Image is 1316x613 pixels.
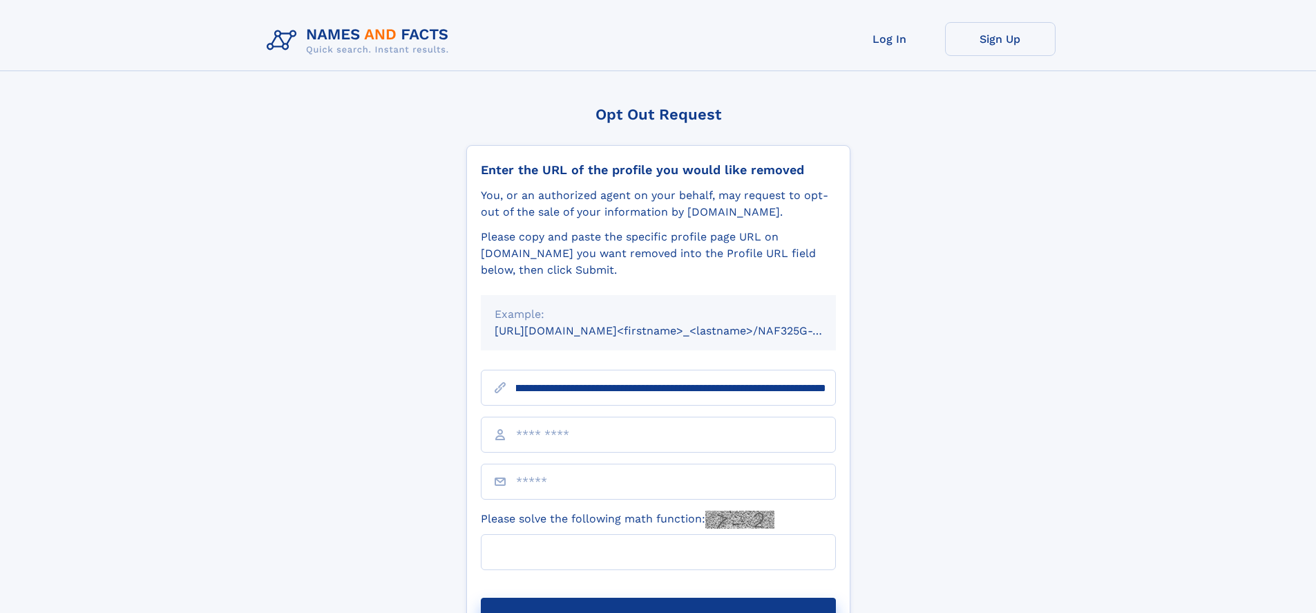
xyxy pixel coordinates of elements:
[945,22,1056,56] a: Sign Up
[466,106,850,123] div: Opt Out Request
[481,511,774,529] label: Please solve the following math function:
[481,229,836,279] div: Please copy and paste the specific profile page URL on [DOMAIN_NAME] you want removed into the Pr...
[495,324,862,337] small: [URL][DOMAIN_NAME]<firstname>_<lastname>/NAF325G-xxxxxxxx
[481,162,836,178] div: Enter the URL of the profile you would like removed
[261,22,460,59] img: Logo Names and Facts
[835,22,945,56] a: Log In
[495,306,822,323] div: Example:
[481,187,836,220] div: You, or an authorized agent on your behalf, may request to opt-out of the sale of your informatio...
